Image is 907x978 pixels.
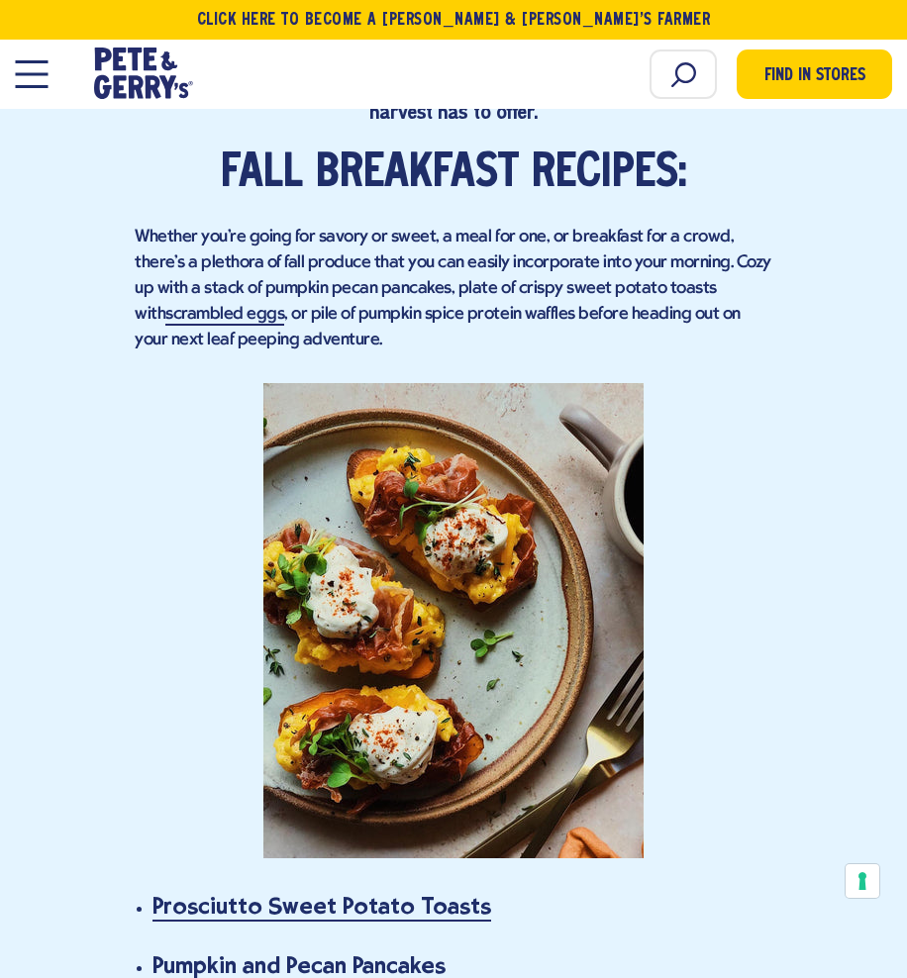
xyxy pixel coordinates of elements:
[737,49,892,99] a: Find in Stores
[135,149,772,199] h2: Fall breakfast recipes:
[764,63,865,90] span: Find in Stores
[135,225,772,353] p: Whether you're going for savory or sweet, a meal for one, or breakfast for a crowd, there's a ple...
[15,60,48,88] button: Open Mobile Menu Modal Dialog
[165,305,284,326] a: scrambled eggs
[650,49,717,99] input: Search
[152,892,491,922] a: Prosciutto Sweet Potato Toasts
[846,864,879,898] button: Your consent preferences for tracking technologies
